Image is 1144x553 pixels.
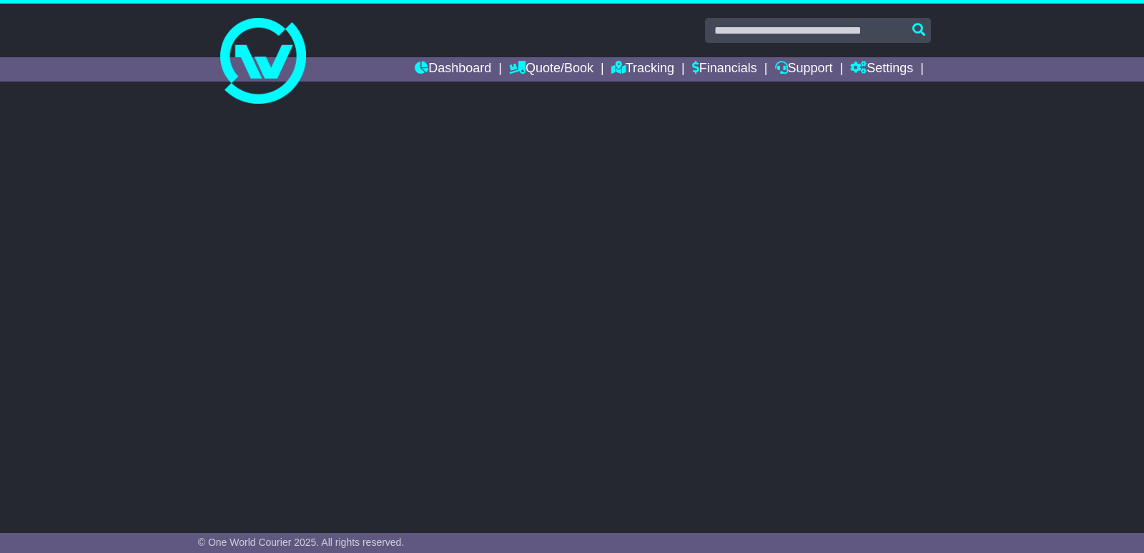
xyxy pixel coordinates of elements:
[611,57,674,82] a: Tracking
[509,57,593,82] a: Quote/Book
[850,57,913,82] a: Settings
[198,537,405,548] span: © One World Courier 2025. All rights reserved.
[692,57,757,82] a: Financials
[415,57,491,82] a: Dashboard
[775,57,833,82] a: Support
